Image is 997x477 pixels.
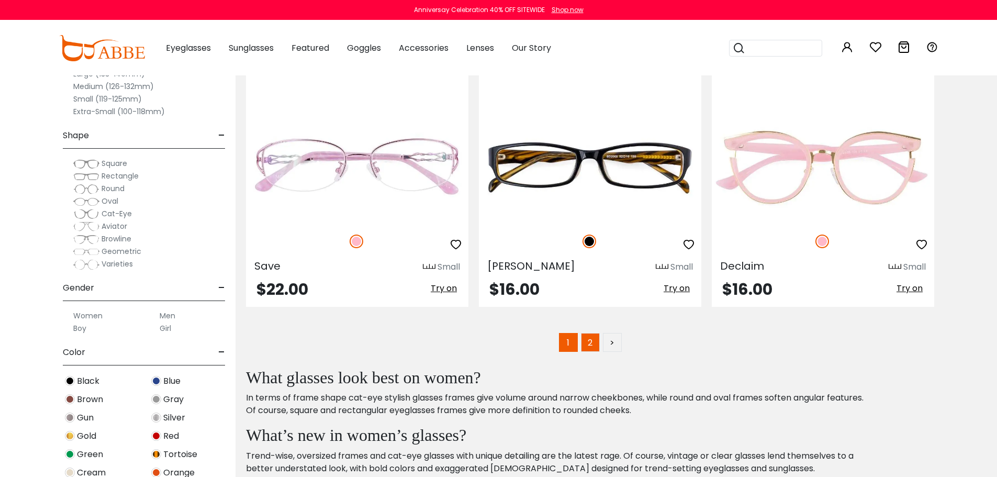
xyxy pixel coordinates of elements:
[670,261,693,273] div: Small
[889,263,901,271] img: size ruler
[512,42,551,54] span: Our Story
[350,235,363,248] img: Pink
[438,261,460,273] div: Small
[292,42,329,54] span: Featured
[160,309,175,322] label: Men
[63,340,85,365] span: Color
[903,261,926,273] div: Small
[73,209,99,219] img: Cat-Eye.png
[73,234,99,245] img: Browline.png
[722,278,772,301] span: $16.00
[163,430,179,442] span: Red
[73,171,99,182] img: Rectangle.png
[77,412,94,424] span: Gun
[815,235,829,248] img: Pink
[428,282,460,295] button: Try on
[712,112,934,224] img: Pink Declaim - Acetate ,Adjust Nose Pads
[102,183,125,194] span: Round
[893,282,926,295] button: Try on
[246,392,871,417] p: In terms of frame shape cat-eye stylish glasses frames give volume around narrow cheekbones, whil...
[73,105,165,118] label: Extra-Small (100-118mm)
[77,393,103,406] span: Brown
[347,42,381,54] span: Goggles
[656,263,668,271] img: size ruler
[73,309,103,322] label: Women
[65,413,75,423] img: Gun
[166,42,211,54] span: Eyeglasses
[246,368,871,387] h2: What glasses look best on women?
[65,376,75,386] img: Black
[73,184,99,194] img: Round.png
[102,208,132,219] span: Cat-Eye
[603,333,622,352] a: >
[581,333,600,352] a: 2
[487,259,575,273] span: [PERSON_NAME]
[256,278,308,301] span: $22.00
[63,123,89,148] span: Shape
[163,412,185,424] span: Silver
[77,448,103,461] span: Green
[552,5,584,15] div: Shop now
[73,322,86,335] label: Boy
[63,275,94,301] span: Gender
[102,158,127,169] span: Square
[246,112,468,224] img: Pink Save - Metal ,Adjust Nose Pads
[431,282,457,294] span: Try on
[59,35,145,61] img: abbeglasses.com
[218,340,225,365] span: -
[218,123,225,148] span: -
[720,259,764,273] span: Declaim
[73,259,99,270] img: Varieties.png
[102,234,131,244] span: Browline
[160,322,171,335] label: Girl
[102,171,139,181] span: Rectangle
[65,394,75,404] img: Brown
[73,80,154,93] label: Medium (126-132mm)
[246,450,871,475] p: Trend-wise, oversized frames and cat-eye glasses with unique detailing are the latest rage. Of co...
[73,196,99,207] img: Oval.png
[414,5,545,15] div: Anniversay Celebration 40% OFF SITEWIDE
[664,282,690,294] span: Try on
[73,247,99,257] img: Geometric.png
[466,42,494,54] span: Lenses
[151,394,161,404] img: Gray
[151,449,161,459] img: Tortoise
[77,375,99,387] span: Black
[151,413,161,423] img: Silver
[73,93,142,105] label: Small (119-125mm)
[246,425,871,445] h2: What’s new in women’s glasses?
[163,393,184,406] span: Gray
[77,430,96,442] span: Gold
[559,333,578,352] span: 1
[582,235,596,248] img: Black
[229,42,274,54] span: Sunglasses
[65,431,75,441] img: Gold
[102,246,141,257] span: Geometric
[423,263,435,271] img: size ruler
[660,282,693,295] button: Try on
[254,259,281,273] span: Save
[897,282,923,294] span: Try on
[399,42,449,54] span: Accessories
[489,278,540,301] span: $16.00
[479,112,701,224] img: Black Midge - Acetate ,Universal Bridge Fit
[218,275,225,301] span: -
[65,449,75,459] img: Green
[73,159,99,169] img: Square.png
[163,448,197,461] span: Tortoise
[151,376,161,386] img: Blue
[102,196,118,206] span: Oval
[151,431,161,441] img: Red
[102,221,127,231] span: Aviator
[546,5,584,14] a: Shop now
[102,259,133,269] span: Varieties
[73,221,99,232] img: Aviator.png
[163,375,181,387] span: Blue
